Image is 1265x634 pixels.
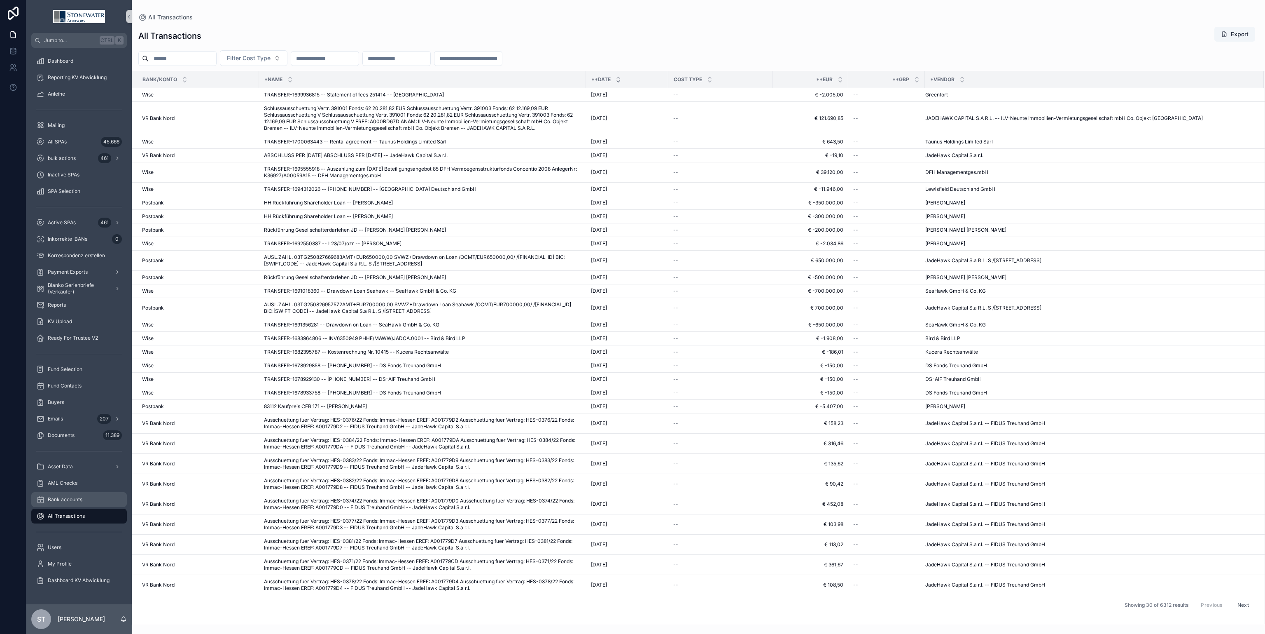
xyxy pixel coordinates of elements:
[591,335,663,342] a: [DATE]
[673,92,768,98] a: --
[264,240,401,247] span: TRANSFER-1692550387 -- L23/07/ozr -- [PERSON_NAME]
[142,362,154,369] span: Wise
[853,139,858,145] span: --
[31,167,127,182] a: Inactive SPAs
[925,200,965,206] span: [PERSON_NAME]
[264,213,581,220] a: HH Rückführung Shareholder Loan -- [PERSON_NAME]
[777,274,843,281] span: € -500.000,00
[853,152,920,159] a: --
[48,302,66,308] span: Reports
[264,200,393,206] span: HH Rückführung Shareholder Loan -- [PERSON_NAME]
[777,288,843,294] a: € -700.000,00
[264,139,581,145] a: TRANSFER-1700063443 -- Rental agreement -- Taunus Holdings Limited Sàrl
[673,139,678,145] span: --
[853,213,858,220] span: --
[777,349,843,355] a: € -186,01
[264,227,446,233] span: Rückführung Gesellschafterdarlehen JD -- [PERSON_NAME] [PERSON_NAME]
[31,118,127,133] a: Mailing
[777,240,843,247] a: € -2.034,86
[142,152,254,159] a: VR Bank Nord
[264,349,449,355] span: TRANSFER-1682395787 -- Kostenrechnung Nr. 10415 -- Kucera Rechtsanwälte
[264,152,448,159] span: ABSCHLUSS PER [DATE] ABSCHLUSS PER [DATE] -- JadeHawk Capital S.a r.l.
[673,288,678,294] span: --
[264,186,581,193] a: TRANSFER-1694312026 -- [PHONE_NUMBER] -- [GEOGRAPHIC_DATA] Deutschland GmbH
[853,240,858,247] span: --
[673,240,678,247] span: --
[264,166,581,179] span: TRANSFER-1695555918 -- Auszahlung zum [DATE] Beteiligungsangebot 85 DFH Vermoegensstrukturfonds C...
[591,274,607,281] span: [DATE]
[925,274,1254,281] a: [PERSON_NAME] [PERSON_NAME]
[925,115,1254,122] a: JADEHAWK CAPITAL S.A R.L. -- ILV-Neunte Immobilien-Vermietungsgesellschaft mbH Co. Objekt [GEOGRA...
[925,139,1254,145] a: Taunus Holdings Limited Sàrl
[48,171,79,178] span: Inactive SPAs
[925,322,986,328] span: SeaHawk GmbH & Co. KG
[142,213,164,220] span: Postbank
[142,213,254,220] a: Postbank
[142,274,164,281] span: Postbank
[591,322,663,328] a: [DATE]
[925,288,986,294] span: SeaHawk GmbH & Co. KG
[31,151,127,166] a: bulk actions461
[853,115,920,122] a: --
[925,349,978,355] span: Kucera Rechtsanwälte
[673,362,768,369] a: --
[591,362,663,369] a: [DATE]
[673,152,678,159] span: --
[777,257,843,264] a: € 650.000,00
[673,335,768,342] a: --
[591,115,607,122] span: [DATE]
[777,152,843,159] a: € -19,10
[116,37,123,44] span: K
[142,240,254,247] a: Wise
[853,186,920,193] a: --
[853,257,920,264] a: --
[925,92,1254,98] a: Greenfort
[48,188,80,195] span: SPA Selection
[48,236,87,242] span: Inkorrekte IBANs
[31,248,127,263] a: Korrespondenz erstellen
[142,305,164,311] span: Postbank
[142,288,154,294] span: Wise
[591,288,663,294] a: [DATE]
[925,139,993,145] span: Taunus Holdings Limited Sàrl
[777,115,843,122] span: € 121.690,85
[100,36,114,45] span: Ctrl
[48,252,105,259] span: Korrespondenz erstellen
[142,240,154,247] span: Wise
[591,213,663,220] a: [DATE]
[101,137,122,147] div: 45.666
[925,115,1203,122] span: JADEHAWK CAPITAL S.A R.L. -- ILV-Neunte Immobilien-Vermietungsgesellschaft mbH Co. Objekt [GEOGRA...
[777,200,843,206] a: € -350.000,00
[591,92,607,98] span: [DATE]
[853,335,858,342] span: --
[264,254,581,267] a: AUSL.ZAHL. 03TG250827669683AMT+EUR650000,00 SVWZ+Drawdown on Loan /OCMT/EUR650000,00/ /[FINANCIAL...
[264,274,581,281] a: Rückführung Gesellschafterdarlehen JD -- [PERSON_NAME] [PERSON_NAME]
[925,335,960,342] span: Bird & Bird LLP
[142,362,254,369] a: Wise
[591,227,663,233] a: [DATE]
[673,257,678,264] span: --
[853,274,920,281] a: --
[264,227,581,233] a: Rückführung Gesellschafterdarlehen JD -- [PERSON_NAME] [PERSON_NAME]
[31,331,127,345] a: Ready For Trustee V2
[925,349,1254,355] a: Kucera Rechtsanwälte
[925,152,1254,159] a: JadeHawk Capital S.a r.l.
[853,213,920,220] a: --
[142,349,154,355] span: Wise
[673,213,768,220] a: --
[142,305,254,311] a: Postbank
[591,349,663,355] a: [DATE]
[142,152,175,159] span: VR Bank Nord
[591,240,663,247] a: [DATE]
[142,200,254,206] a: Postbank
[853,305,858,311] span: --
[142,257,164,264] span: Postbank
[48,122,65,129] span: Mailing
[591,186,607,193] span: [DATE]
[142,92,154,98] span: Wise
[925,227,1254,233] a: [PERSON_NAME] [PERSON_NAME]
